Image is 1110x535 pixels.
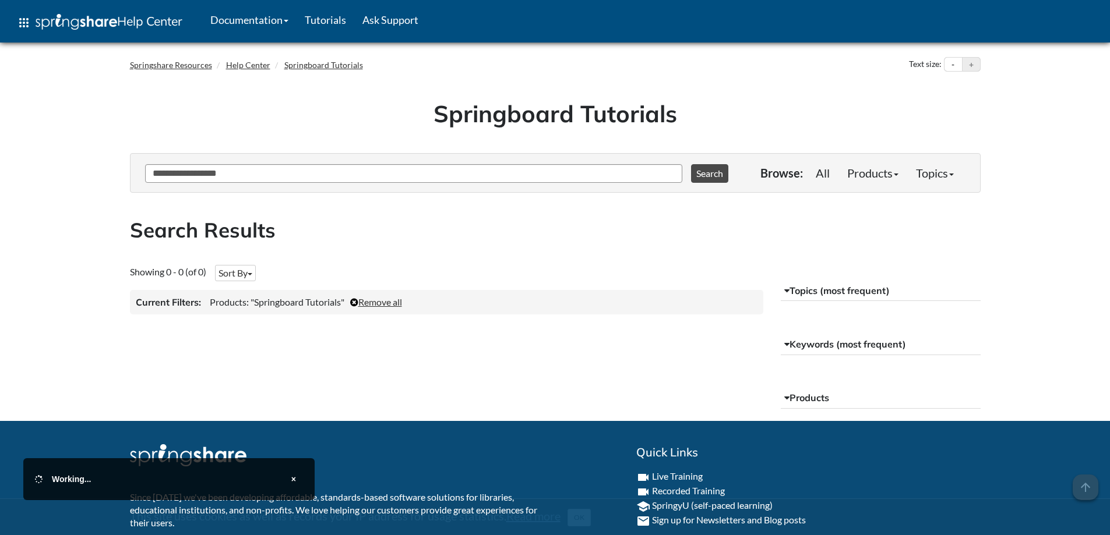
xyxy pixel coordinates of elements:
[636,444,981,460] h2: Quick Links
[1073,474,1098,500] span: arrow_upward
[945,58,962,72] button: Decrease text size
[652,514,806,525] a: Sign up for Newsletters and Blog posts
[354,5,427,34] a: Ask Support
[636,514,650,528] i: email
[636,485,650,499] i: videocam
[907,57,944,72] div: Text size:
[9,5,191,40] a: apps Help Center
[807,161,838,185] a: All
[506,509,561,523] a: Read more
[636,499,650,513] i: school
[215,265,256,281] button: Sort By
[130,60,212,70] a: Springshare Resources
[963,58,980,72] button: Increase text size
[36,14,117,30] img: Springshare
[350,296,402,307] a: Remove all
[130,216,981,245] h2: Search Results
[130,444,246,466] img: Springshare
[117,13,182,29] span: Help Center
[118,508,992,526] div: This site uses cookies as well as records your IP address for usage statistics.
[130,266,206,277] span: Showing 0 - 0 (of 0)
[284,470,303,488] button: Close
[838,161,907,185] a: Products
[781,281,981,302] button: Topics (most frequent)
[691,164,728,183] button: Search
[130,491,547,530] p: Since [DATE] we've been developing affordable, standards-based software solutions for libraries, ...
[226,60,270,70] a: Help Center
[136,296,201,309] h3: Current Filters
[210,296,249,307] span: Products:
[202,5,297,34] a: Documentation
[52,474,91,484] span: Working...
[781,388,981,409] button: Products
[907,161,963,185] a: Topics
[568,509,591,526] button: Close
[284,60,363,70] a: Springboard Tutorials
[251,296,344,307] span: "Springboard Tutorials"
[17,16,31,30] span: apps
[760,165,803,181] p: Browse:
[636,470,650,484] i: videocam
[652,499,773,511] a: SpringyU (self-paced learning)
[781,334,981,355] button: Keywords (most frequent)
[652,470,703,481] a: Live Training
[1073,476,1098,490] a: arrow_upward
[297,5,354,34] a: Tutorials
[139,97,972,130] h1: Springboard Tutorials
[652,485,725,496] a: Recorded Training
